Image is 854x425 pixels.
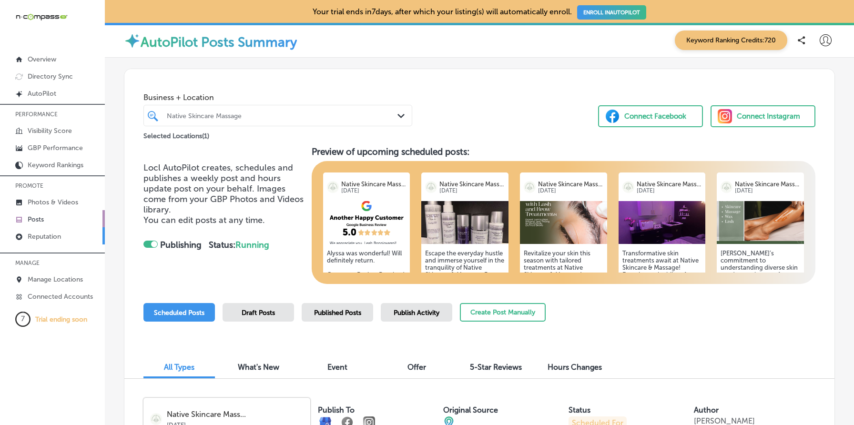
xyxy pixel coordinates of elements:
p: Photos & Videos [28,198,78,206]
p: Native Skincare Mass... [735,181,800,188]
h5: Alyssa was wonderful! Will definitely return. Customer Review Received [DATE] [327,250,407,285]
img: logo [425,181,437,193]
button: Connect Instagram [711,105,815,127]
h3: Preview of upcoming scheduled posts: [312,146,816,157]
img: 660ab0bf-5cc7-4cb8-ba1c-48b5ae0f18e60NCTV_CLogo_TV_Black_-500x88.png [15,12,68,21]
text: 7 [21,314,25,323]
p: [DATE] [341,188,407,194]
a: ENROLL INAUTOPILOT [577,5,646,20]
img: logo [524,181,536,193]
span: Draft Posts [242,309,275,317]
strong: Status: [209,240,269,250]
label: AutoPilot Posts Summary [141,34,297,50]
p: Native Skincare Mass... [167,410,304,419]
p: Native Skincare Mass... [538,181,603,188]
img: logo [327,181,339,193]
span: Publish Activity [394,309,439,317]
p: [DATE] [439,188,505,194]
h5: Transformative skin treatments await at Native Skincare & Massage! Experience the bliss of custom... [622,250,702,350]
span: You can edit posts at any time. [143,215,265,225]
p: Keyword Rankings [28,161,83,169]
img: 2418e58f-cfd9-4316-b110-0aef048a9c4cnative-skincare-and-massage37.jpg [421,201,508,244]
span: Published Posts [314,309,361,317]
button: Create Post Manually [460,303,546,322]
span: Scheduled Posts [154,309,204,317]
span: Keyword Ranking Credits: 720 [675,30,787,50]
p: Visibility Score [28,127,72,135]
p: Your trial ends in 7 days, after which your listing(s) will automatically enroll. [313,7,646,16]
p: Native Skincare Mass... [341,181,407,188]
span: Running [235,240,269,250]
div: Connect Instagram [737,109,800,123]
h5: Escape the everyday hustle and immerse yourself in the tranquility of Native Skincare & Massage. ... [425,250,505,357]
img: logo [721,181,732,193]
img: 54bb58f5-9a73-465c-9d38-087823afdcd3native-skincare-and-massage23.jpg [619,201,706,244]
p: AutoPilot [28,90,56,98]
strong: Publishing [160,240,202,250]
p: [DATE] [637,188,702,194]
img: 68f56a13-b2d8-4907-9880-7b38d0c0c441NativeSkincareMassage-34.png [717,201,804,244]
img: 1d0add89-edca-46dc-854c-274057f40632.png [323,201,410,244]
p: Directory Sync [28,72,73,81]
label: Publish To [318,405,355,415]
span: What's New [238,363,279,372]
p: Reputation [28,233,61,241]
h5: [PERSON_NAME]’s commitment to understanding diverse skin needs sets the tone for a truly customiz... [721,250,800,357]
span: Hours Changes [548,363,602,372]
label: Status [569,405,590,415]
p: Trial ending soon [35,315,87,324]
p: Posts [28,215,44,223]
button: Connect Facebook [598,105,703,127]
span: 5-Star Reviews [470,363,522,372]
span: Event [327,363,347,372]
p: Connected Accounts [28,293,93,301]
p: Manage Locations [28,275,83,283]
h5: Revitalize your skin this season with tailored treatments at Native Skincare & Massage! [PERSON_N... [524,250,603,357]
img: e6b7bd63-69ed-416c-9c2f-0daaffc26eb1NativeSkincareMassage-34.png [520,201,607,244]
p: Native Skincare Mass... [637,181,702,188]
img: logo [622,181,634,193]
span: Business + Location [143,93,412,102]
label: Author [694,405,719,415]
p: Native Skincare Mass... [439,181,505,188]
span: Offer [407,363,426,372]
div: Native Skincare Massage [167,111,398,120]
div: Connect Facebook [624,109,686,123]
span: All Types [164,363,194,372]
p: Overview [28,55,56,63]
p: [DATE] [735,188,800,194]
img: logo [150,413,162,425]
span: Locl AutoPilot creates, schedules and publishes a weekly post and hours update post on your behal... [143,162,304,215]
label: Original Source [443,405,498,415]
p: GBP Performance [28,144,83,152]
p: [DATE] [538,188,603,194]
p: Selected Locations ( 1 ) [143,128,209,140]
img: autopilot-icon [124,32,141,49]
